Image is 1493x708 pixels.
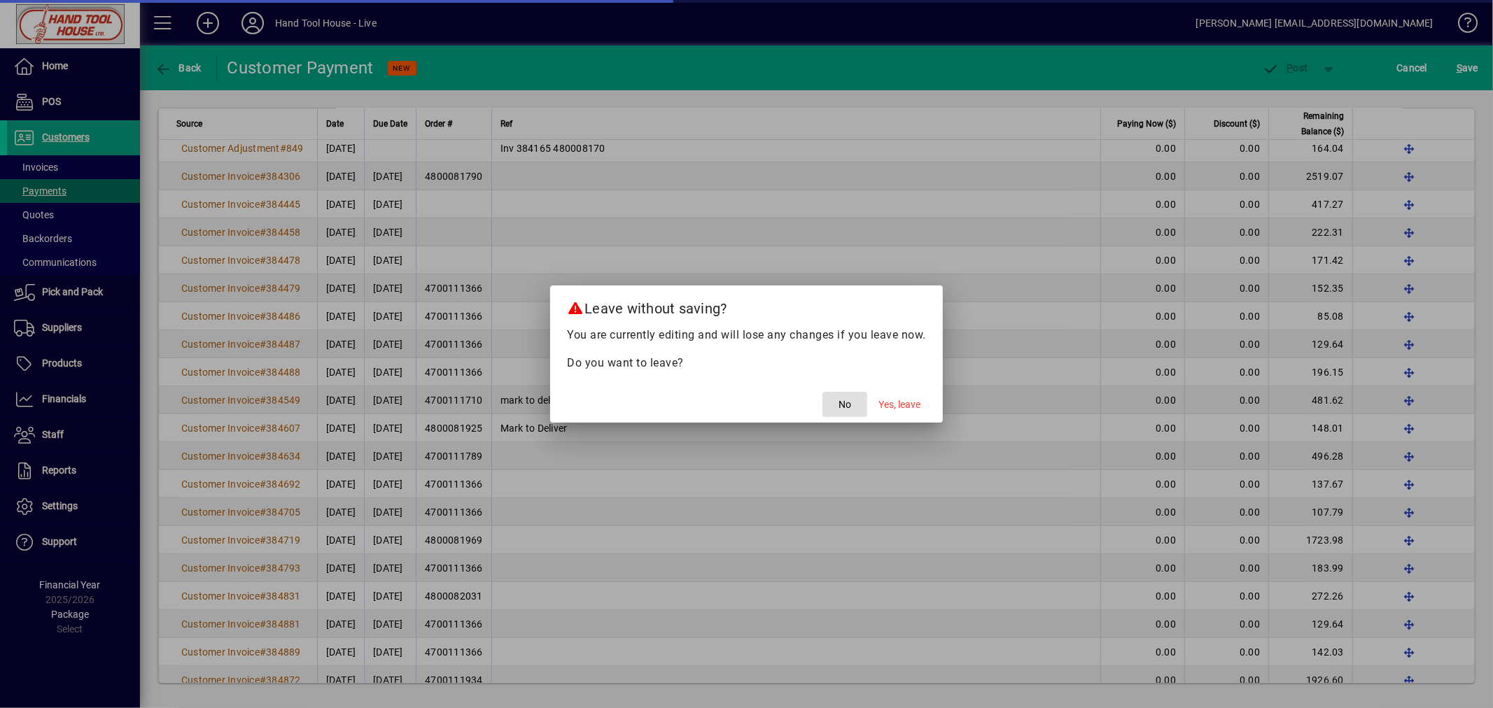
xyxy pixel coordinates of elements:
[839,397,851,412] span: No
[873,392,926,417] button: Yes, leave
[567,327,926,344] p: You are currently editing and will lose any changes if you leave now.
[878,397,920,412] span: Yes, leave
[567,355,926,371] p: Do you want to leave?
[550,285,943,326] h2: Leave without saving?
[822,392,867,417] button: No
